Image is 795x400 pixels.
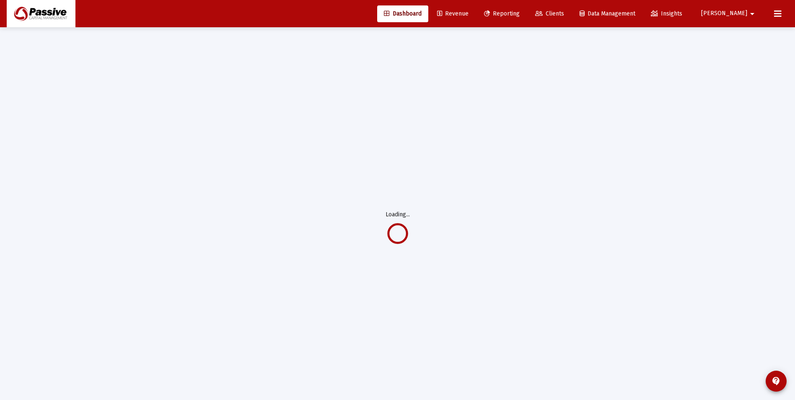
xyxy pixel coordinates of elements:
img: Dashboard [13,5,69,22]
a: Insights [644,5,689,22]
button: [PERSON_NAME] [691,5,767,22]
a: Data Management [573,5,642,22]
span: Reporting [484,10,520,17]
a: Reporting [477,5,526,22]
a: Clients [528,5,571,22]
a: Revenue [430,5,475,22]
span: Dashboard [384,10,422,17]
span: Revenue [437,10,469,17]
span: Insights [651,10,682,17]
a: Dashboard [377,5,428,22]
span: [PERSON_NAME] [701,10,747,17]
span: Clients [535,10,564,17]
mat-icon: contact_support [771,376,781,386]
mat-icon: arrow_drop_down [747,5,757,22]
span: Data Management [580,10,635,17]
